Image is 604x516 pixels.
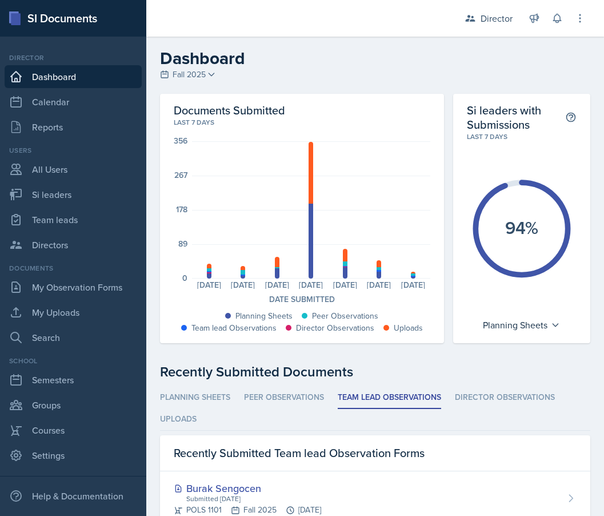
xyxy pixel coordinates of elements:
[5,419,142,442] a: Courses
[174,481,321,496] div: Burak Sengocen
[394,322,423,334] div: Uploads
[178,240,187,248] div: 89
[176,205,187,213] div: 178
[5,90,142,113] a: Calendar
[5,263,142,273] div: Documents
[160,387,230,409] li: Planning Sheets
[185,494,321,504] div: Submitted [DATE]
[174,137,187,145] div: 356
[174,117,430,128] div: Last 7 days
[182,274,187,282] div: 0
[174,103,430,117] h2: Documents Submitted
[505,215,538,240] text: 94%
[5,444,142,467] a: Settings
[5,394,142,416] a: Groups
[5,183,142,206] a: Si leaders
[160,408,197,431] li: Uploads
[5,158,142,181] a: All Users
[5,116,142,138] a: Reports
[260,281,294,289] div: [DATE]
[5,301,142,324] a: My Uploads
[226,281,261,289] div: [DATE]
[362,281,397,289] div: [DATE]
[173,69,206,81] span: Fall 2025
[481,11,513,25] div: Director
[5,276,142,299] a: My Observation Forms
[174,171,187,179] div: 267
[235,310,293,322] div: Planning Sheets
[174,504,321,516] div: POLS 1101 Fall 2025 [DATE]
[5,356,142,366] div: School
[191,322,277,334] div: Team lead Observations
[396,281,430,289] div: [DATE]
[244,387,324,409] li: Peer Observations
[192,281,226,289] div: [DATE]
[5,53,142,63] div: Director
[328,281,362,289] div: [DATE]
[467,132,577,142] div: Last 7 days
[160,435,590,471] div: Recently Submitted Team lead Observation Forms
[160,362,590,382] div: Recently Submitted Documents
[296,322,374,334] div: Director Observations
[477,316,566,334] div: Planning Sheets
[455,387,555,409] li: Director Observations
[5,65,142,88] a: Dashboard
[5,368,142,391] a: Semesters
[5,326,142,349] a: Search
[338,387,441,409] li: Team lead Observations
[5,145,142,156] div: Users
[312,310,378,322] div: Peer Observations
[294,281,329,289] div: [DATE]
[174,293,430,305] div: Date Submitted
[5,208,142,231] a: Team leads
[5,485,142,507] div: Help & Documentation
[160,48,590,69] h2: Dashboard
[5,233,142,256] a: Directors
[467,103,565,132] h2: Si leaders with Submissions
